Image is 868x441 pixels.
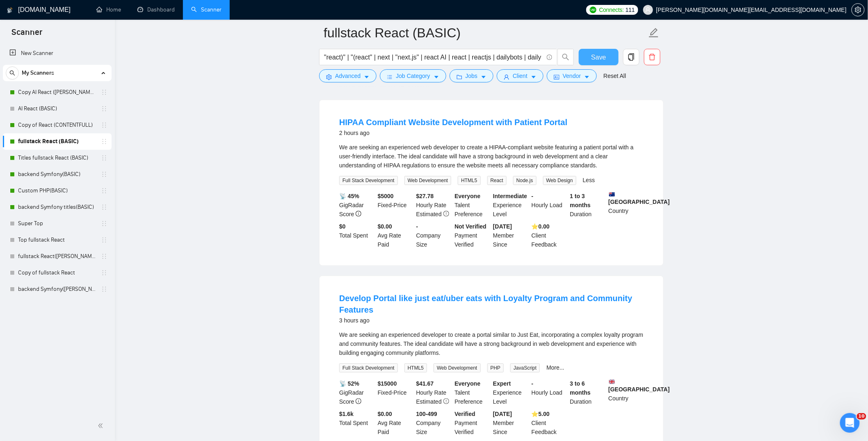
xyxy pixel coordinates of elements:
span: holder [101,187,107,194]
b: [DATE] [493,223,512,230]
div: Hourly Rate [415,192,453,219]
span: holder [101,270,107,276]
div: 2 hours ago [339,128,567,138]
div: 3 hours ago [339,315,644,325]
a: New Scanner [9,45,105,62]
b: Verified [455,411,475,417]
span: info-circle [356,211,361,217]
b: $0.00 [378,411,392,417]
span: holder [101,253,107,260]
span: bars [387,74,393,80]
div: Avg Rate Paid [376,222,415,249]
a: HIPAA Compliant Website Development with Patient Portal [339,118,567,127]
a: fullstack React([PERSON_NAME]) [18,248,96,265]
a: setting [852,7,865,13]
a: Titles fullstack React (BASIC) [18,150,96,166]
b: 📡 52% [339,380,359,387]
b: Intermediate [493,193,527,199]
span: info-circle [356,398,361,404]
b: [DATE] [493,411,512,417]
div: Company Size [415,409,453,436]
b: Expert [493,380,511,387]
button: copy [623,49,640,65]
div: Hourly Rate [415,379,453,406]
div: Country [607,379,645,406]
span: holder [101,89,107,96]
span: caret-down [364,74,370,80]
span: My Scanners [22,65,54,81]
b: ⭐️ 5.00 [532,411,550,417]
a: Custom PHP(BASIC) [18,183,96,199]
img: upwork-logo.png [590,7,596,13]
span: holder [101,105,107,112]
div: Duration [569,192,607,219]
span: 111 [626,5,635,14]
b: $0.00 [378,223,392,230]
span: Full Stack Development [339,176,398,185]
b: - [532,380,534,387]
a: Top fullstack React [18,232,96,248]
span: user [645,7,651,13]
div: Talent Preference [453,192,491,219]
a: Copy AI React ([PERSON_NAME]) [18,84,96,101]
b: 100-499 [416,411,437,417]
div: Fixed-Price [376,379,415,406]
span: Connects: [599,5,624,14]
div: GigRadar Score [338,379,376,406]
span: JavaScript [510,363,540,372]
span: holder [101,204,107,210]
a: Less [583,177,595,183]
button: search [6,66,19,80]
div: Payment Verified [453,409,491,436]
div: Fixed-Price [376,192,415,219]
button: idcardVendorcaret-down [547,69,597,82]
span: idcard [554,74,560,80]
a: Reset All [603,71,626,80]
a: AI React (BASIC) [18,101,96,117]
span: HTML5 [458,176,480,185]
span: user [504,74,509,80]
button: setting [852,3,865,16]
span: Client [513,71,528,80]
span: setting [326,74,332,80]
div: We are seeking an experienced developer to create a portal similar to Just Eat, incorporating a c... [339,330,644,357]
div: Country [607,192,645,219]
li: New Scanner [3,45,112,62]
div: Client Feedback [530,222,569,249]
a: More... [546,364,564,371]
span: holder [101,171,107,178]
div: Experience Level [491,192,530,219]
b: ⭐️ 0.00 [532,223,550,230]
span: Advanced [335,71,361,80]
b: $ 1.6k [339,411,354,417]
span: React [487,176,507,185]
span: holder [101,122,107,128]
a: backend Symfony(BASIC) [18,166,96,183]
b: $ 27.78 [416,193,434,199]
b: 📡 45% [339,193,359,199]
b: - [532,193,534,199]
span: holder [101,138,107,145]
b: $ 5000 [378,193,394,199]
span: Web Development [404,176,452,185]
b: [GEOGRAPHIC_DATA] [608,379,670,393]
span: Job Category [396,71,430,80]
span: holder [101,155,107,161]
button: userClientcaret-down [497,69,544,82]
span: PHP [487,363,504,372]
span: caret-down [531,74,537,80]
div: Company Size [415,222,453,249]
span: caret-down [584,74,590,80]
b: $ 41.67 [416,380,434,387]
span: holder [101,286,107,292]
b: $ 0 [339,223,346,230]
div: We are seeking an experienced web developer to create a HIPAA-compliant website featuring a patie... [339,143,644,170]
a: homeHome [96,6,121,13]
div: Total Spent [338,222,376,249]
input: Search Freelance Jobs... [324,52,543,62]
span: holder [101,220,107,227]
img: logo [7,4,13,17]
div: GigRadar Score [338,192,376,219]
div: Total Spent [338,409,376,436]
span: search [6,70,18,76]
